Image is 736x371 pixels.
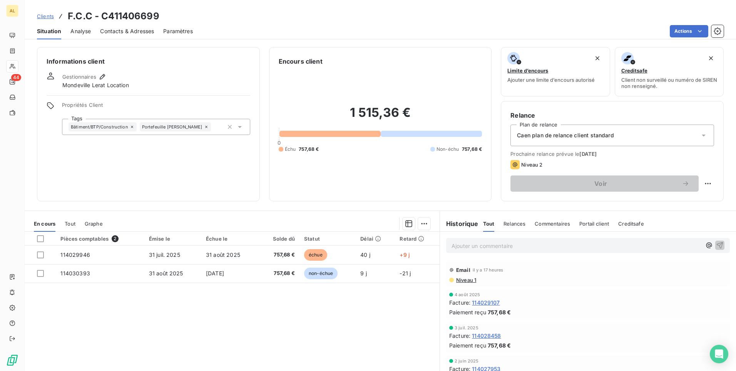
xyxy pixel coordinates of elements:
div: Solde dû [263,236,295,242]
span: Bâtiment/BTP/Construction [71,125,128,129]
span: [DATE] [206,270,224,277]
span: 757,68 € [488,308,511,316]
span: Gestionnaires [62,74,96,80]
span: Situation [37,27,61,35]
span: Creditsafe [621,67,647,74]
span: Limite d’encours [507,67,548,74]
span: 31 juil. 2025 [149,251,180,258]
span: 757,68 € [488,341,511,349]
span: Mondeville Lerat Location [62,81,129,89]
span: Facture : [449,332,470,340]
span: 114029946 [60,251,90,258]
span: 44 [11,74,21,81]
h3: F.C.C - C411406699 [68,9,159,23]
span: Contacts & Adresses [100,27,154,35]
span: 31 août 2025 [149,270,183,277]
span: [DATE] [579,151,597,157]
span: +9 j [400,251,410,258]
span: En cours [34,221,55,227]
span: Graphe [85,221,103,227]
div: Retard [400,236,435,242]
span: Portail client [579,221,609,227]
span: 114028458 [472,332,501,340]
span: 2 [112,235,119,242]
div: Open Intercom Messenger [710,345,728,363]
span: 4 août 2025 [455,292,480,297]
span: 757,68 € [299,146,319,153]
span: Échu [285,146,296,153]
span: Paiement reçu [449,308,486,316]
span: Creditsafe [618,221,644,227]
span: Paramètres [163,27,193,35]
span: Email [456,267,470,273]
span: 757,68 € [263,270,295,277]
span: Analyse [70,27,91,35]
div: Délai [360,236,390,242]
span: 2 juin 2025 [455,359,479,363]
span: Prochaine relance prévue le [510,151,714,157]
h6: Relance [510,111,714,120]
button: CreditsafeClient non surveillé ou numéro de SIREN non renseigné. [615,47,724,96]
span: Propriétés Client [62,102,250,113]
div: Pièces comptables [60,235,139,242]
img: Logo LeanPay [6,354,18,366]
span: échue [304,249,327,261]
span: Relances [503,221,525,227]
span: non-échue [304,268,338,279]
span: Niveau 2 [521,162,542,168]
div: Échue le [206,236,254,242]
span: 9 j [360,270,366,277]
span: 114030393 [60,270,90,277]
span: 114029107 [472,298,500,307]
span: 757,68 € [462,146,482,153]
div: Statut [304,236,351,242]
span: Voir [520,180,682,187]
span: il y a 17 heures [473,268,503,272]
h6: Informations client [47,57,250,66]
span: Non-échu [437,146,459,153]
h6: Historique [440,219,478,228]
a: Clients [37,12,54,20]
span: 3 juil. 2025 [455,325,478,330]
button: Limite d’encoursAjouter une limite d’encours autorisé [501,47,610,96]
div: Émise le [149,236,197,242]
span: Tout [65,221,75,227]
span: Client non surveillé ou numéro de SIREN non renseigné. [621,77,717,89]
span: Paiement reçu [449,341,486,349]
span: Commentaires [535,221,570,227]
span: Niveau 1 [455,277,476,283]
span: 31 août 2025 [206,251,240,258]
div: AL [6,5,18,17]
span: 757,68 € [263,251,295,259]
span: Tout [483,221,495,227]
h2: 1 515,36 € [279,105,482,128]
span: 40 j [360,251,370,258]
span: Facture : [449,298,470,307]
span: Ajouter une limite d’encours autorisé [507,77,595,83]
span: Caen plan de relance client standard [517,132,614,139]
span: Clients [37,13,54,19]
span: Portefeuille [PERSON_NAME] [142,125,202,129]
button: Voir [510,175,699,192]
h6: Encours client [279,57,323,66]
button: Actions [670,25,708,37]
input: Ajouter une valeur [211,123,217,130]
span: -21 j [400,270,411,277]
span: 0 [278,140,281,146]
